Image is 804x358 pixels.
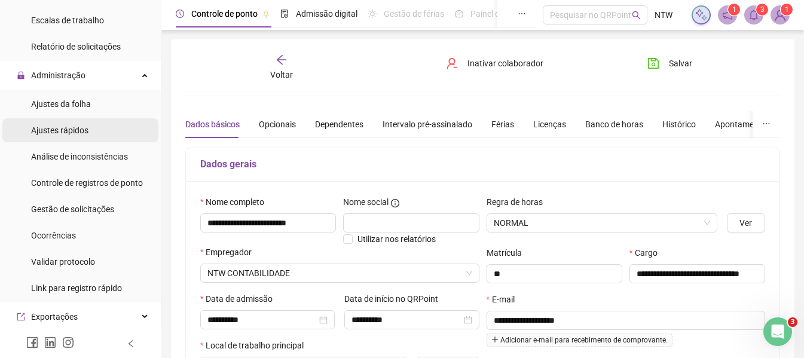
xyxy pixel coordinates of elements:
div: Histórico [662,118,696,131]
label: Data de início no QRPoint [344,292,446,305]
label: Matrícula [487,246,530,259]
div: Dados básicos [185,118,240,131]
span: Ocorrências [31,231,76,240]
span: bell [748,10,759,20]
h5: Dados gerais [200,157,765,172]
span: instagram [62,336,74,348]
span: Exportações [31,312,78,322]
span: Utilizar nos relatórios [357,234,436,244]
span: save [647,57,659,69]
label: Empregador [200,246,259,259]
span: lock [17,71,25,79]
span: Gestão de férias [384,9,444,19]
span: 3 [760,5,765,14]
sup: 3 [756,4,768,16]
div: Banco de horas [585,118,643,131]
span: arrow-left [276,54,288,66]
span: sun [368,10,377,18]
span: file-done [280,10,289,18]
span: Ajustes da folha [31,99,91,109]
button: Inativar colaborador [437,54,552,73]
span: Análise de inconsistências [31,152,128,161]
button: Ver [727,213,765,232]
span: Adicionar e-mail para recebimento de comprovante. [487,333,672,347]
label: E-mail [487,293,522,306]
span: Escalas de trabalho [31,16,104,25]
span: Ajustes rápidos [31,126,88,135]
span: Nome social [343,195,389,209]
span: Link para registro rápido [31,283,122,293]
img: sparkle-icon.fc2bf0ac1784a2077858766a79e2daf3.svg [695,8,708,22]
span: NORMAL [494,214,710,232]
span: Admissão digital [296,9,357,19]
div: Opcionais [259,118,296,131]
label: Data de admissão [200,292,280,305]
label: Nome completo [200,195,272,209]
div: Férias [491,118,514,131]
span: clock-circle [176,10,184,18]
span: Painel do DP [470,9,517,19]
span: Controle de registros de ponto [31,178,143,188]
span: export [17,313,25,321]
div: Licenças [533,118,566,131]
span: Controle de ponto [191,9,258,19]
span: Salvar [669,57,692,70]
span: facebook [26,336,38,348]
span: ellipsis [518,10,526,18]
span: Gestão de solicitações [31,204,114,214]
span: 1 [732,5,736,14]
span: Validar protocolo [31,257,95,267]
span: Inativar colaborador [467,57,543,70]
iframe: Intercom live chat [763,317,792,346]
label: Regra de horas [487,195,551,209]
sup: 1 [728,4,740,16]
span: linkedin [44,336,56,348]
span: pushpin [262,11,270,18]
span: 3 [788,317,797,327]
div: Intervalo pré-assinalado [383,118,472,131]
span: Administração [31,71,85,80]
span: 1 [785,5,789,14]
span: NTW [655,8,672,22]
span: Relatório de solicitações [31,42,121,51]
span: left [127,339,135,348]
span: ellipsis [762,120,771,128]
span: plus [491,336,499,343]
span: search [632,11,641,20]
div: Dependentes [315,118,363,131]
span: notification [722,10,733,20]
label: Cargo [629,246,665,259]
img: 5322 [771,6,789,24]
span: info-circle [391,199,399,207]
span: user-delete [446,57,458,69]
button: ellipsis [753,111,780,138]
span: Voltar [270,70,293,79]
div: Apontamentos [715,118,771,131]
label: Local de trabalho principal [200,339,311,352]
span: dashboard [455,10,463,18]
span: Ver [739,216,752,230]
span: AMOREIRA CONSULTORIA [207,264,472,282]
sup: Atualize o seu contato no menu Meus Dados [781,4,793,16]
button: Salvar [638,54,701,73]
